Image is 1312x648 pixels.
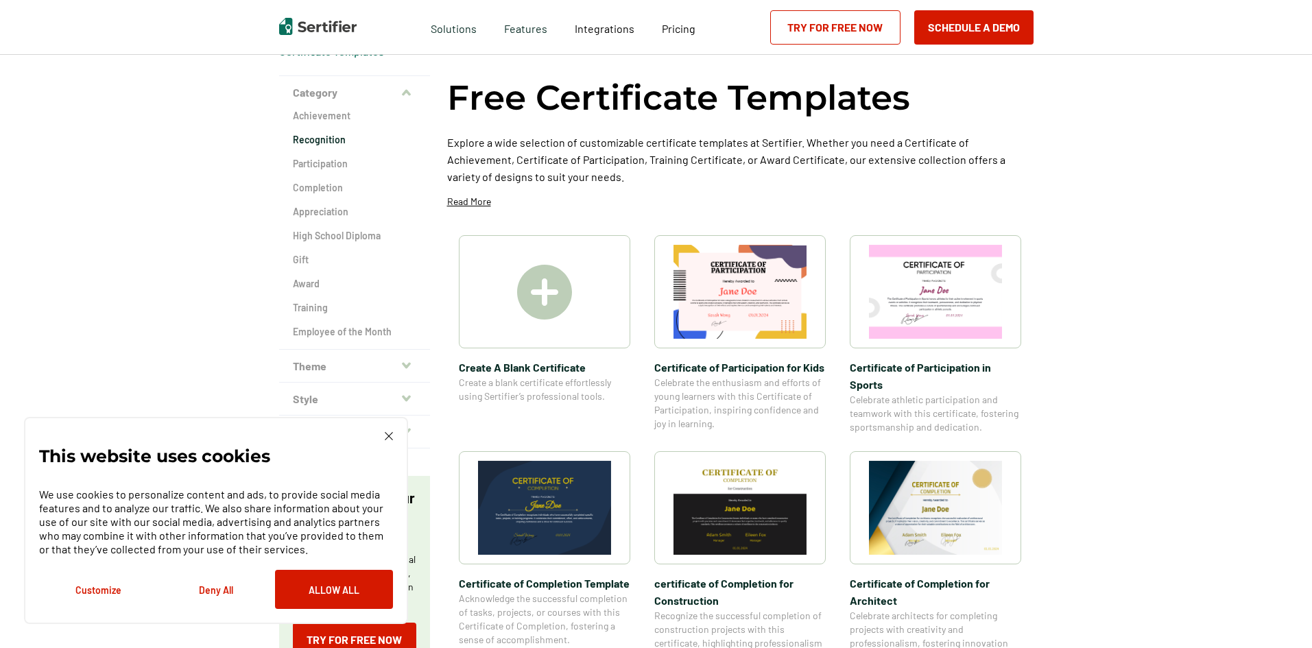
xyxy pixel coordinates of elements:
[478,461,611,555] img: Certificate of Completion Template
[293,133,416,147] a: Recognition
[39,449,270,463] p: This website uses cookies
[293,277,416,291] a: Award
[517,265,572,320] img: Create A Blank Certificate
[293,301,416,315] a: Training
[575,22,634,35] span: Integrations
[279,416,430,448] button: Color
[447,75,910,120] h1: Free Certificate Templates
[39,488,393,556] p: We use cookies to personalize content and ads, to provide social media features and to analyze ou...
[673,245,807,339] img: Certificate of Participation for Kids​
[770,10,900,45] a: Try for Free Now
[385,432,393,440] img: Cookie Popup Close
[459,359,630,376] span: Create A Blank Certificate
[654,359,826,376] span: Certificate of Participation for Kids​
[279,18,357,35] img: Sertifier | Digital Credentialing Platform
[293,205,416,219] a: Appreciation
[850,359,1021,393] span: Certificate of Participation in Sports
[575,19,634,36] a: Integrations
[654,235,826,434] a: Certificate of Participation for Kids​Certificate of Participation for Kids​Celebrate the enthusi...
[662,22,695,35] span: Pricing
[459,575,630,592] span: Certificate of Completion Template
[293,229,416,243] a: High School Diploma
[293,253,416,267] a: Gift
[654,575,826,609] span: certificate of Completion for Construction
[504,19,547,36] span: Features
[654,376,826,431] span: Celebrate the enthusiasm and efforts of young learners with this Certificate of Participation, in...
[850,235,1021,434] a: Certificate of Participation in SportsCertificate of Participation in SportsCelebrate athletic pa...
[459,376,630,403] span: Create a blank certificate effortlessly using Sertifier’s professional tools.
[157,570,275,609] button: Deny All
[850,575,1021,609] span: Certificate of Completion​ for Architect
[869,461,1002,555] img: Certificate of Completion​ for Architect
[662,19,695,36] a: Pricing
[293,325,416,339] a: Employee of the Month
[279,109,430,350] div: Category
[39,570,157,609] button: Customize
[869,245,1002,339] img: Certificate of Participation in Sports
[914,10,1034,45] button: Schedule a Demo
[673,461,807,555] img: certificate of Completion for Construction
[293,157,416,171] a: Participation
[279,76,430,109] button: Category
[447,134,1034,185] p: Explore a wide selection of customizable certificate templates at Sertifier. Whether you need a C...
[459,592,630,647] span: Acknowledge the successful completion of tasks, projects, or courses with this Certificate of Com...
[431,19,477,36] span: Solutions
[850,393,1021,434] span: Celebrate athletic participation and teamwork with this certificate, fostering sportsmanship and ...
[293,109,416,123] a: Achievement
[275,570,393,609] button: Allow All
[1243,582,1312,648] iframe: Chat Widget
[279,350,430,383] button: Theme
[447,195,491,208] p: Read More
[279,383,430,416] button: Style
[293,181,416,195] a: Completion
